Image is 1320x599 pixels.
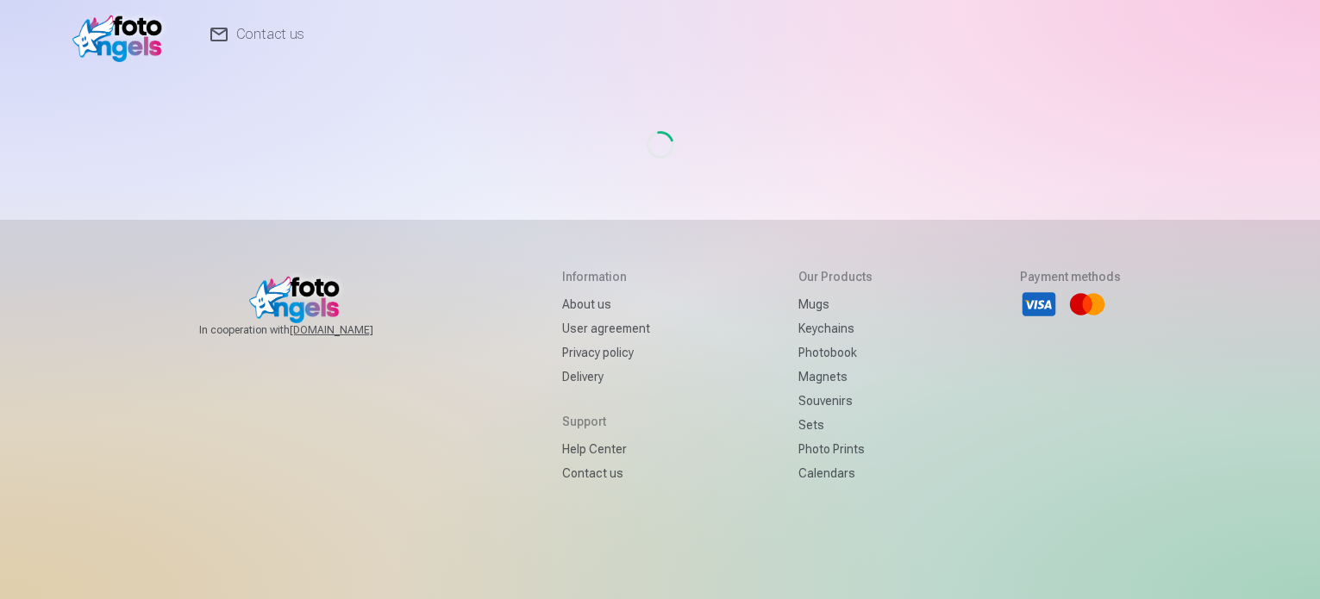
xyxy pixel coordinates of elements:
a: Delivery [562,365,650,389]
a: Contact us [562,461,650,485]
a: Help Center [562,437,650,461]
a: Sets [798,413,873,437]
h5: Our products [798,268,873,285]
li: Visa [1020,285,1058,323]
span: In cooperation with [199,323,415,337]
a: Magnets [798,365,873,389]
a: Photo prints [798,437,873,461]
a: Keychains [798,316,873,340]
a: About us [562,292,650,316]
img: /fa1 [72,7,172,62]
h5: Support [562,413,650,430]
a: Privacy policy [562,340,650,365]
a: Photobook [798,340,873,365]
a: Calendars [798,461,873,485]
a: [DOMAIN_NAME] [290,323,415,337]
a: Mugs [798,292,873,316]
h5: Payment methods [1020,268,1121,285]
a: User agreement [562,316,650,340]
h5: Information [562,268,650,285]
a: Souvenirs [798,389,873,413]
li: Mastercard [1068,285,1106,323]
